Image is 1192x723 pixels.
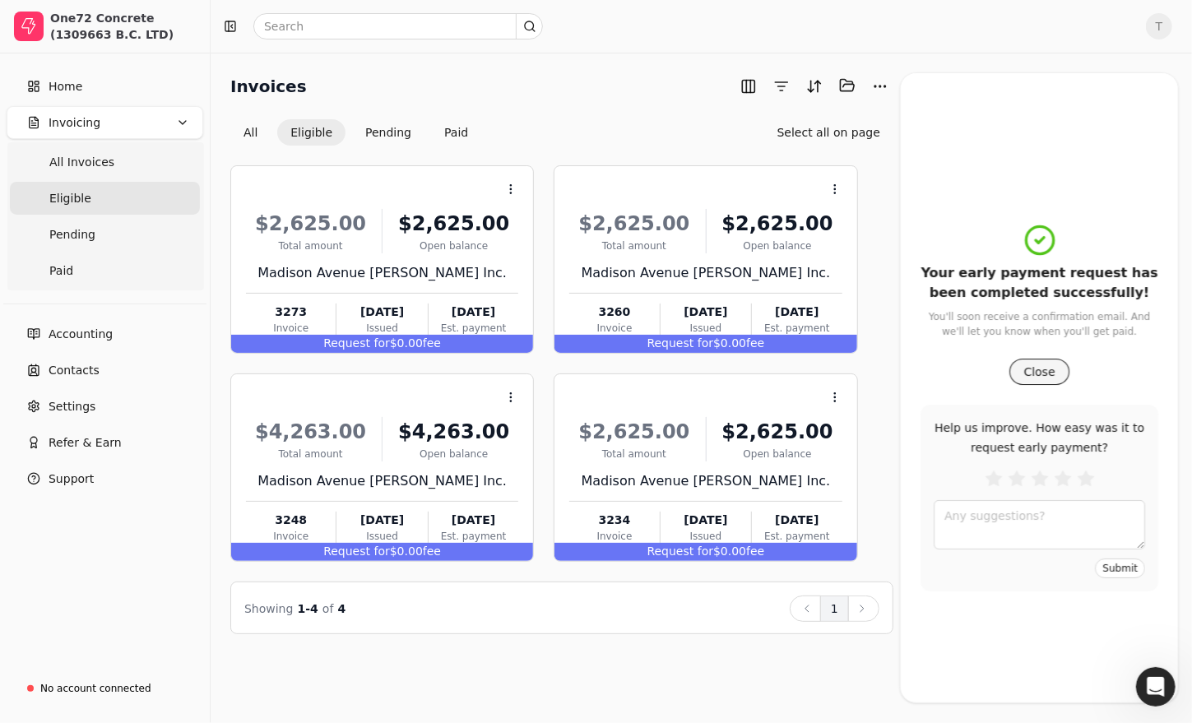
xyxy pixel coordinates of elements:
[1095,558,1145,578] button: Submit
[661,304,751,321] div: [DATE]
[49,362,100,379] span: Contacts
[423,545,441,558] span: fee
[49,434,122,452] span: Refer & Earn
[764,119,893,146] button: Select all on page
[50,10,196,43] div: One72 Concrete (1309663 B.C. LTD)
[834,72,860,99] button: Batch (0)
[713,447,842,461] div: Open balance
[336,512,427,529] div: [DATE]
[10,218,200,251] a: Pending
[921,263,1158,303] div: Your early payment request has been completed successfully!
[322,602,334,615] span: of
[713,209,842,239] div: $2,625.00
[934,418,1145,457] div: Help us improve. How easy was it to request early payment?
[49,226,95,243] span: Pending
[7,106,203,139] button: Invoicing
[231,543,533,561] div: $0.00
[7,426,203,459] button: Refer & Earn
[389,417,518,447] div: $4,263.00
[246,209,375,239] div: $2,625.00
[7,462,203,495] button: Support
[647,336,714,350] span: Request for
[253,13,543,39] input: Search
[230,73,307,100] h2: Invoices
[49,262,73,280] span: Paid
[429,321,518,336] div: Est. payment
[246,263,518,283] div: Madison Avenue [PERSON_NAME] Inc.
[246,239,375,253] div: Total amount
[569,304,659,321] div: 3260
[7,70,203,103] a: Home
[569,471,842,491] div: Madison Avenue [PERSON_NAME] Inc.
[661,512,751,529] div: [DATE]
[246,529,336,544] div: Invoice
[277,119,346,146] button: Eligible
[336,321,427,336] div: Issued
[246,321,336,336] div: Invoice
[569,512,659,529] div: 3234
[7,354,203,387] a: Contacts
[820,596,849,622] button: 1
[49,78,82,95] span: Home
[569,209,698,239] div: $2,625.00
[246,417,375,447] div: $4,263.00
[230,119,481,146] div: Invoice filter options
[1136,667,1176,707] iframe: Intercom live chat
[746,336,764,350] span: fee
[431,119,481,146] button: Paid
[647,545,714,558] span: Request for
[49,154,114,171] span: All Invoices
[246,304,336,321] div: 3273
[752,321,842,336] div: Est. payment
[10,254,200,287] a: Paid
[746,545,764,558] span: fee
[336,304,427,321] div: [DATE]
[867,73,893,100] button: More
[40,681,151,696] div: No account connected
[49,398,95,415] span: Settings
[569,263,842,283] div: Madison Avenue [PERSON_NAME] Inc.
[1146,13,1172,39] button: T
[389,239,518,253] div: Open balance
[230,119,271,146] button: All
[7,317,203,350] a: Accounting
[49,190,91,207] span: Eligible
[554,543,856,561] div: $0.00
[49,326,113,343] span: Accounting
[713,417,842,447] div: $2,625.00
[7,674,203,703] a: No account connected
[338,602,346,615] span: 4
[246,447,375,461] div: Total amount
[246,512,336,529] div: 3248
[569,239,698,253] div: Total amount
[569,417,698,447] div: $2,625.00
[1009,359,1069,385] button: Close
[7,390,203,423] a: Settings
[752,512,842,529] div: [DATE]
[713,239,842,253] div: Open balance
[323,336,390,350] span: Request for
[569,447,698,461] div: Total amount
[752,304,842,321] div: [DATE]
[244,602,293,615] span: Showing
[246,471,518,491] div: Madison Avenue [PERSON_NAME] Inc.
[323,545,390,558] span: Request for
[10,146,200,178] a: All Invoices
[429,529,518,544] div: Est. payment
[429,512,518,529] div: [DATE]
[298,602,318,615] span: 1 - 4
[389,447,518,461] div: Open balance
[423,336,441,350] span: fee
[49,114,100,132] span: Invoicing
[661,529,751,544] div: Issued
[569,321,659,336] div: Invoice
[231,335,533,353] div: $0.00
[389,209,518,239] div: $2,625.00
[554,335,856,353] div: $0.00
[661,321,751,336] div: Issued
[752,529,842,544] div: Est. payment
[336,529,427,544] div: Issued
[352,119,424,146] button: Pending
[10,182,200,215] a: Eligible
